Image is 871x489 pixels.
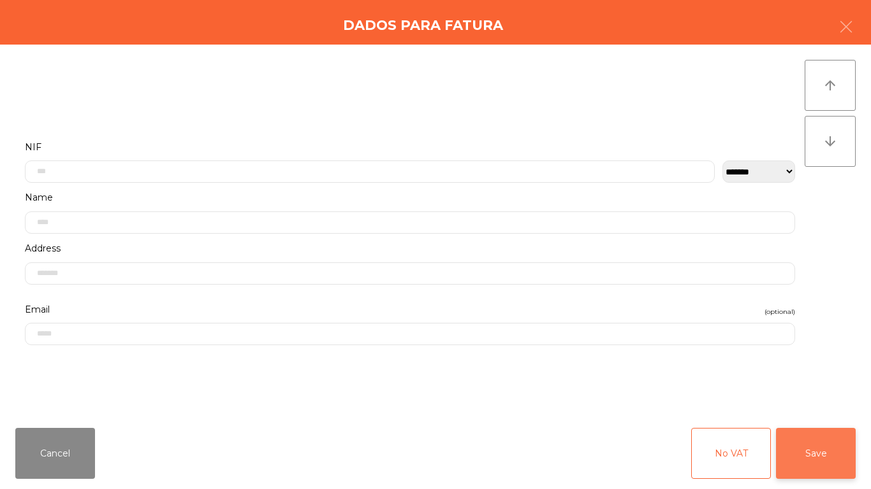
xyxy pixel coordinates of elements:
[25,240,61,257] span: Address
[25,189,53,206] span: Name
[805,116,856,167] button: arrow_downward
[805,60,856,111] button: arrow_upward
[691,428,771,479] button: No VAT
[823,78,838,93] i: arrow_upward
[25,301,50,318] span: Email
[343,16,503,35] h4: Dados para Fatura
[15,428,95,479] button: Cancel
[25,139,41,156] span: NIF
[776,428,856,479] button: Save
[765,306,795,318] span: (optional)
[823,134,838,149] i: arrow_downward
